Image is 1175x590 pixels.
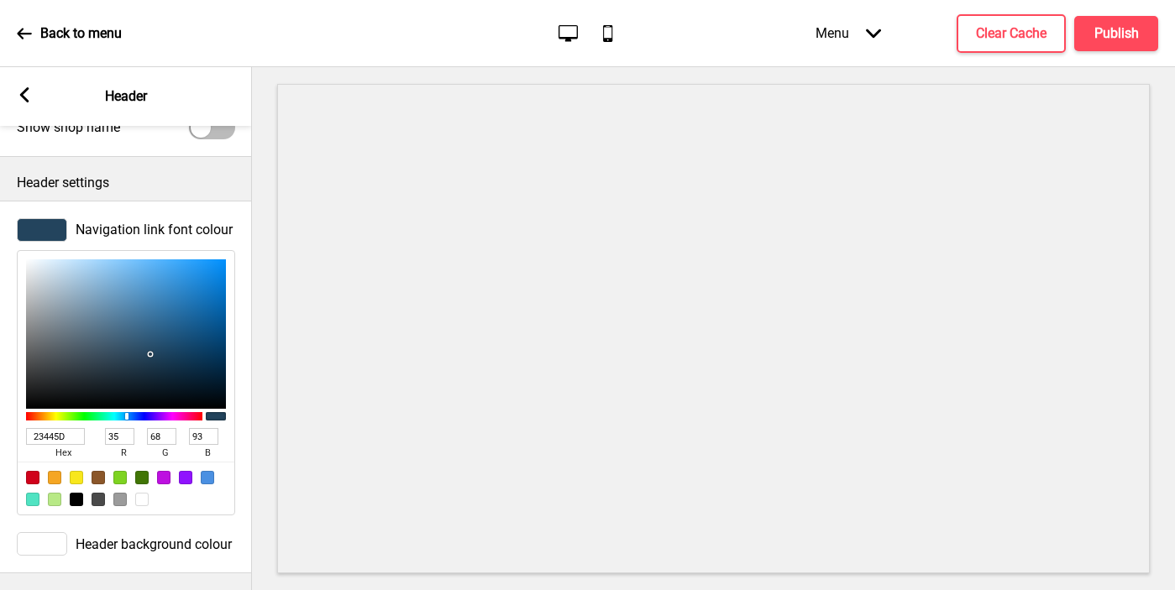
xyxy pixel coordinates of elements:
div: Menu [799,8,898,58]
div: #000000 [70,493,83,506]
span: Header background colour [76,536,232,552]
span: r [105,445,142,462]
div: #4A90E2 [201,471,214,484]
div: #D0021B [26,471,39,484]
p: Header settings [17,174,235,192]
div: #F8E71C [70,471,83,484]
div: #417505 [135,471,149,484]
div: #9013FE [179,471,192,484]
div: #7ED321 [113,471,127,484]
div: #FFFFFF [135,493,149,506]
div: #8B572A [92,471,105,484]
div: #BD10E0 [157,471,170,484]
span: b [189,445,226,462]
div: Header background colour [17,532,235,556]
div: #50E3C2 [26,493,39,506]
div: #F5A623 [48,471,61,484]
span: g [147,445,184,462]
label: Show shop name [17,119,120,135]
p: Back to menu [40,24,122,43]
p: Header [105,87,147,106]
a: Back to menu [17,11,122,56]
h4: Clear Cache [976,24,1046,43]
div: #4A4A4A [92,493,105,506]
span: Navigation link font colour [76,222,233,238]
span: hex [26,445,100,462]
div: Navigation link font colour [17,218,235,242]
div: #B8E986 [48,493,61,506]
button: Publish [1074,16,1158,51]
button: Clear Cache [957,14,1066,53]
div: #9B9B9B [113,493,127,506]
h4: Publish [1094,24,1139,43]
